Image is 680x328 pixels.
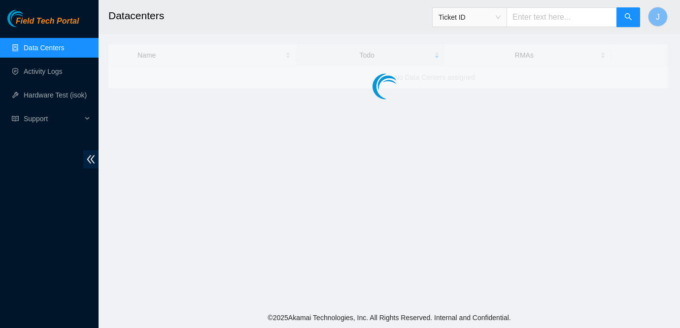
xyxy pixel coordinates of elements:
[24,91,87,99] a: Hardware Test (isok)
[439,10,501,25] span: Ticket ID
[24,109,82,129] span: Support
[656,11,660,23] span: J
[7,10,50,27] img: Akamai Technologies
[99,307,680,328] footer: © 2025 Akamai Technologies, Inc. All Rights Reserved. Internal and Confidential.
[24,44,64,52] a: Data Centers
[24,67,63,75] a: Activity Logs
[16,17,79,26] span: Field Tech Portal
[616,7,640,27] button: search
[12,115,19,122] span: read
[83,150,99,168] span: double-left
[648,7,668,27] button: J
[7,18,79,31] a: Akamai TechnologiesField Tech Portal
[507,7,617,27] input: Enter text here...
[624,13,632,22] span: search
